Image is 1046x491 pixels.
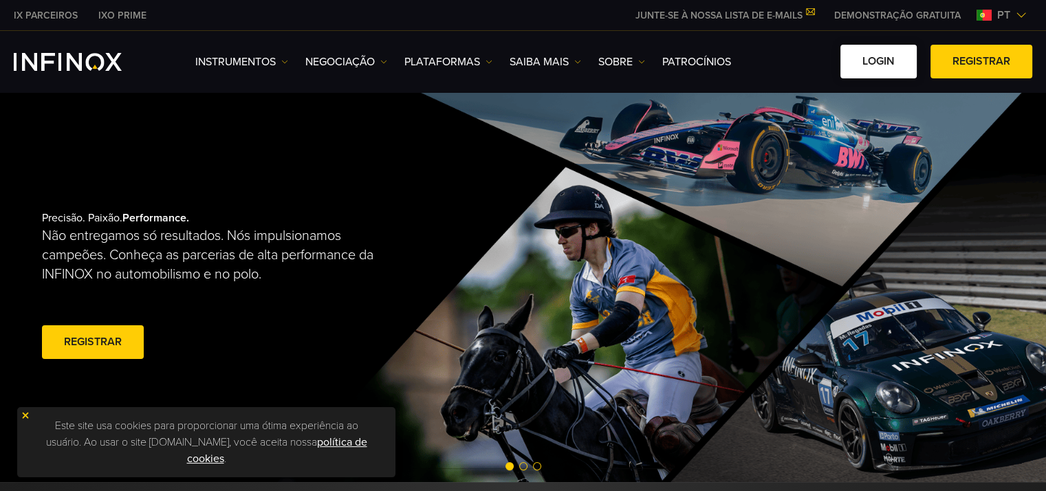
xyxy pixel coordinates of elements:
[930,45,1032,78] a: Registrar
[88,8,157,23] a: INFINOX
[992,7,1016,23] span: pt
[840,45,917,78] a: Login
[122,211,189,225] strong: Performance.
[662,54,731,70] a: Patrocínios
[21,411,30,420] img: yellow close icon
[305,54,387,70] a: NEGOCIAÇÃO
[3,8,88,23] a: INFINOX
[598,54,645,70] a: SOBRE
[404,54,492,70] a: PLATAFORMAS
[195,54,288,70] a: Instrumentos
[519,462,527,470] span: Go to slide 2
[14,53,154,71] a: INFINOX Logo
[824,8,971,23] a: INFINOX MENU
[505,462,514,470] span: Go to slide 1
[24,414,389,470] p: Este site usa cookies para proporcionar uma ótima experiência ao usuário. Ao usar o site [DOMAIN_...
[42,226,389,284] p: Não entregamos só resultados. Nós impulsionamos campeões. Conheça as parcerias de alta performanc...
[510,54,581,70] a: Saiba mais
[533,462,541,470] span: Go to slide 3
[42,189,475,384] div: Precisão. Paixão.
[42,325,144,359] a: Registrar
[625,10,824,21] a: JUNTE-SE À NOSSA LISTA DE E-MAILS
